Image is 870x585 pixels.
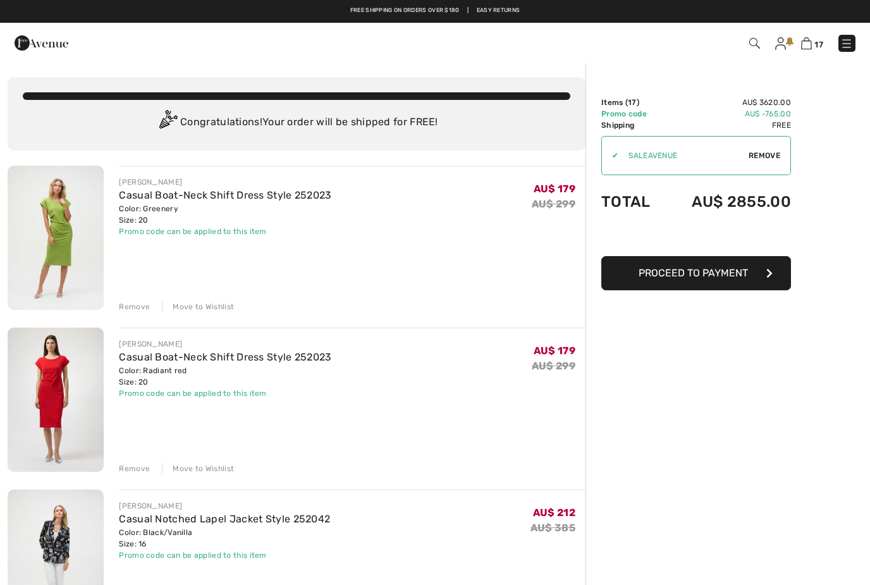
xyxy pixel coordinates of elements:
[601,256,791,290] button: Proceed to Payment
[162,463,234,474] div: Move to Wishlist
[749,150,780,161] span: Remove
[801,37,812,49] img: Shopping Bag
[8,328,104,472] img: Casual Boat-Neck Shift Dress Style 252023
[601,108,664,120] td: Promo code
[532,198,575,210] s: AU$ 299
[119,351,331,363] a: Casual Boat-Neck Shift Dress Style 252023
[162,301,234,312] div: Move to Wishlist
[155,110,180,135] img: Congratulation2.svg
[601,97,664,108] td: Items ( )
[477,6,520,15] a: Easy Returns
[119,527,330,550] div: Color: Black/Vanilla Size: 16
[664,180,791,223] td: AU$ 2855.00
[530,522,575,534] s: AU$ 385
[601,120,664,131] td: Shipping
[840,37,853,50] img: Menu
[534,183,575,195] span: AU$ 179
[533,507,575,519] span: AU$ 212
[664,108,791,120] td: AU$ -765.00
[775,37,786,50] img: My Info
[467,6,469,15] span: |
[8,166,104,310] img: Casual Boat-Neck Shift Dress Style 252023
[119,338,331,350] div: [PERSON_NAME]
[119,226,331,237] div: Promo code can be applied to this item
[601,180,664,223] td: Total
[119,176,331,188] div: [PERSON_NAME]
[618,137,749,175] input: Promo code
[639,267,748,279] span: Proceed to Payment
[628,98,637,107] span: 17
[534,345,575,357] span: AU$ 179
[119,301,150,312] div: Remove
[602,150,618,161] div: ✔
[119,463,150,474] div: Remove
[664,97,791,108] td: AU$ 3620.00
[119,203,331,226] div: Color: Greenery Size: 20
[119,388,331,399] div: Promo code can be applied to this item
[119,513,330,525] a: Casual Notched Lapel Jacket Style 252042
[601,223,791,252] iframe: PayPal
[814,40,823,49] span: 17
[749,38,760,49] img: Search
[119,189,331,201] a: Casual Boat-Neck Shift Dress Style 252023
[23,110,570,135] div: Congratulations! Your order will be shipped for FREE!
[801,35,823,51] a: 17
[119,500,330,512] div: [PERSON_NAME]
[15,30,68,56] img: 1ère Avenue
[532,360,575,372] s: AU$ 299
[15,36,68,48] a: 1ère Avenue
[119,365,331,388] div: Color: Radiant red Size: 20
[350,6,460,15] a: Free shipping on orders over $180
[119,550,330,561] div: Promo code can be applied to this item
[664,120,791,131] td: Free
